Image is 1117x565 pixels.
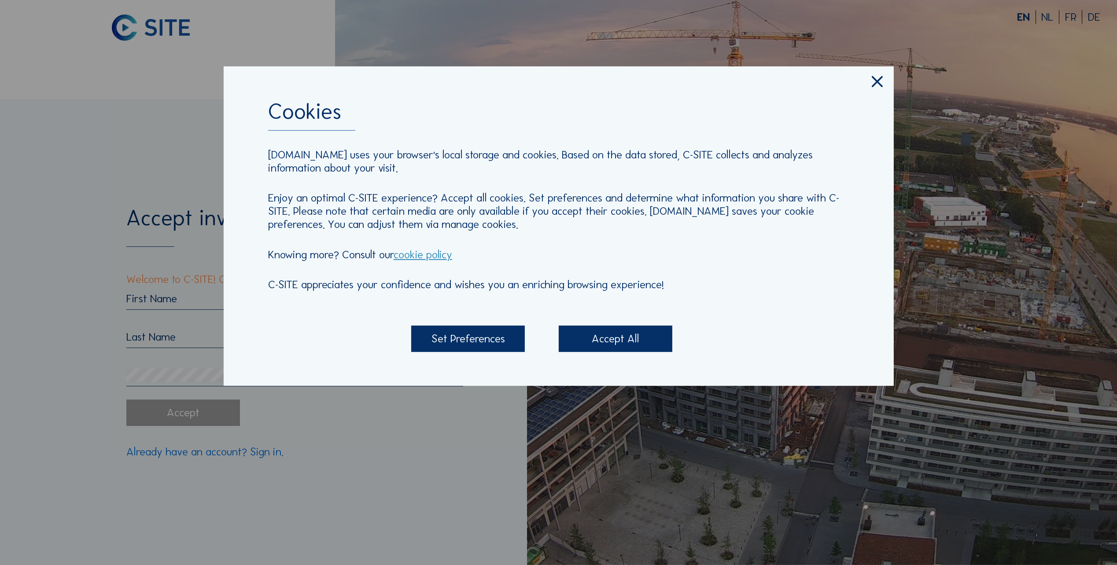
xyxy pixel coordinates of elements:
[268,278,849,291] p: C-SITE appreciates your confidence and wishes you an enriching browsing experience!
[411,325,525,352] div: Set Preferences
[268,148,849,175] p: [DOMAIN_NAME] uses your browser's local storage and cookies. Based on the data stored, C-SITE col...
[268,191,849,231] p: Enjoy an optimal C-SITE experience? Accept all cookies. Set preferences and determine what inform...
[268,248,849,261] p: Knowing more? Consult our
[268,100,849,130] div: Cookies
[559,325,673,352] div: Accept All
[394,248,452,261] a: cookie policy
